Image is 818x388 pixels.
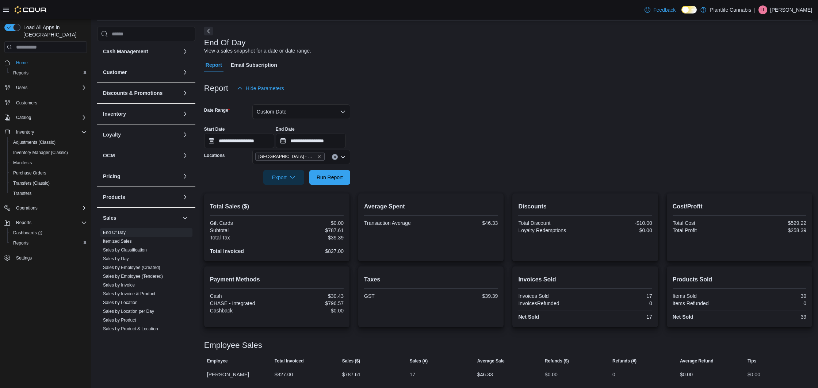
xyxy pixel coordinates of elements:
button: Next [204,27,213,35]
button: Cash Management [103,48,179,55]
button: Operations [13,204,41,212]
button: Customers [1,97,90,108]
span: Users [16,85,27,91]
button: Transfers (Classic) [7,178,90,188]
label: Date Range [204,107,230,113]
h3: Discounts & Promotions [103,89,163,97]
span: Sales by Location [103,300,138,306]
h3: Report [204,84,228,93]
span: Reports [13,70,28,76]
div: [PERSON_NAME] [204,367,272,382]
span: Reports [10,239,87,247]
div: 0 [741,300,806,306]
div: CHASE - Integrated [210,300,275,306]
button: Customer [103,69,179,76]
button: Run Report [309,170,350,185]
button: Loyalty [181,130,190,139]
button: Catalog [1,112,90,123]
div: Total Profit [673,227,738,233]
div: 17 [410,370,416,379]
span: Load All Apps in [GEOGRAPHIC_DATA] [20,24,87,38]
div: -$10.00 [587,220,652,226]
input: Dark Mode [681,6,697,14]
span: Average Refund [680,358,714,364]
div: 0 [587,300,652,306]
label: Start Date [204,126,225,132]
span: Home [16,60,28,66]
button: Inventory [181,110,190,118]
button: Operations [1,203,90,213]
button: Discounts & Promotions [103,89,179,97]
div: $827.00 [275,370,293,379]
span: Total Invoiced [275,358,304,364]
button: Settings [1,253,90,263]
a: Manifests [10,158,35,167]
div: Cash [210,293,275,299]
span: Customers [16,100,37,106]
div: Invoices Sold [518,293,584,299]
div: InvoicesRefunded [518,300,584,306]
button: Customer [181,68,190,77]
div: Total Cost [673,220,738,226]
button: Remove Calgary - Mahogany Market from selection in this group [317,154,321,159]
div: Lex Lozanski [758,5,767,14]
span: Sales by Classification [103,247,147,253]
div: $39.39 [278,235,344,241]
h2: Total Sales ($) [210,202,344,211]
span: Adjustments (Classic) [10,138,87,147]
span: Home [13,58,87,67]
button: Export [263,170,304,185]
div: $0.00 [278,308,344,314]
a: Transfers [10,189,34,198]
h3: Pricing [103,173,120,180]
div: $787.61 [342,370,361,379]
strong: Net Sold [673,314,693,320]
button: Pricing [103,173,179,180]
span: Inventory [16,129,34,135]
div: 17 [587,314,652,320]
div: $0.00 [545,370,558,379]
div: $46.33 [432,220,498,226]
span: Sales (#) [410,358,428,364]
div: 17 [587,293,652,299]
div: $787.61 [278,227,344,233]
a: Purchase Orders [10,169,49,177]
span: Transfers [10,189,87,198]
span: Transfers (Classic) [10,179,87,188]
h2: Discounts [518,202,652,211]
span: Purchase Orders [13,170,46,176]
span: Customers [13,98,87,107]
div: Items Sold [673,293,738,299]
div: Gift Cards [210,220,275,226]
button: Open list of options [340,154,346,160]
button: Manifests [7,158,90,168]
a: Inventory Manager (Classic) [10,148,71,157]
p: | [754,5,756,14]
button: Hide Parameters [234,81,287,96]
h3: OCM [103,152,115,159]
span: Report [206,58,222,72]
span: Sales by Product & Location [103,326,158,332]
span: Sales ($) [342,358,360,364]
a: Sales by Employee (Tendered) [103,274,163,279]
div: $39.39 [432,293,498,299]
span: Average Sale [477,358,505,364]
span: Manifests [13,160,32,166]
button: Pricing [181,172,190,181]
span: Sales by Invoice & Product [103,291,155,297]
button: Inventory [103,110,179,118]
a: Itemized Sales [103,239,132,244]
span: Inventory Manager (Classic) [13,150,68,155]
h3: Loyalty [103,131,121,138]
div: 0 [612,370,615,379]
span: End Of Day [103,230,126,235]
h3: Inventory [103,110,126,118]
h2: Payment Methods [210,275,344,284]
span: Refunds ($) [545,358,569,364]
div: $529.22 [741,220,806,226]
div: Loyalty Redemptions [518,227,584,233]
span: Inventory [13,128,87,137]
div: 39 [741,314,806,320]
div: Cashback [210,308,275,314]
button: Adjustments (Classic) [7,137,90,147]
